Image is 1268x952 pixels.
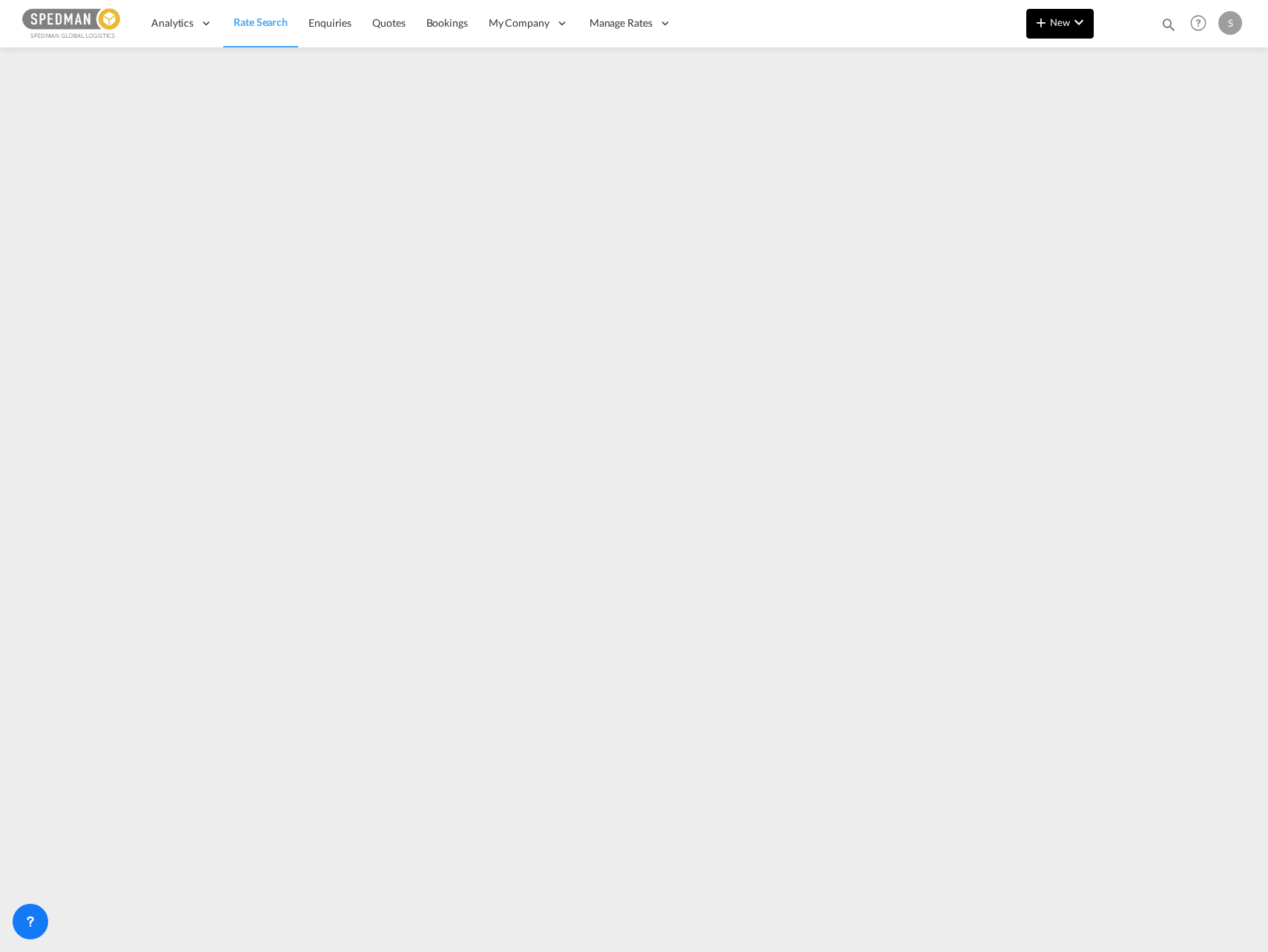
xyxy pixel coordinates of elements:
[1186,10,1218,37] div: Help
[1218,11,1242,35] div: S
[1186,10,1211,36] span: Help
[590,16,653,30] span: Manage Rates
[1032,13,1050,31] md-icon: icon-plus 400-fg
[489,16,549,30] span: My Company
[1160,16,1177,39] div: icon-magnify
[1032,16,1088,28] span: New
[308,16,351,29] span: Enquiries
[1070,13,1088,31] md-icon: icon-chevron-down
[234,16,288,28] span: Rate Search
[151,16,194,30] span: Analytics
[22,7,122,40] img: c12ca350ff1b11efb6b291369744d907.png
[372,16,405,29] span: Quotes
[1160,16,1177,33] md-icon: icon-magnify
[1026,9,1094,39] button: icon-plus 400-fgNewicon-chevron-down
[426,16,468,29] span: Bookings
